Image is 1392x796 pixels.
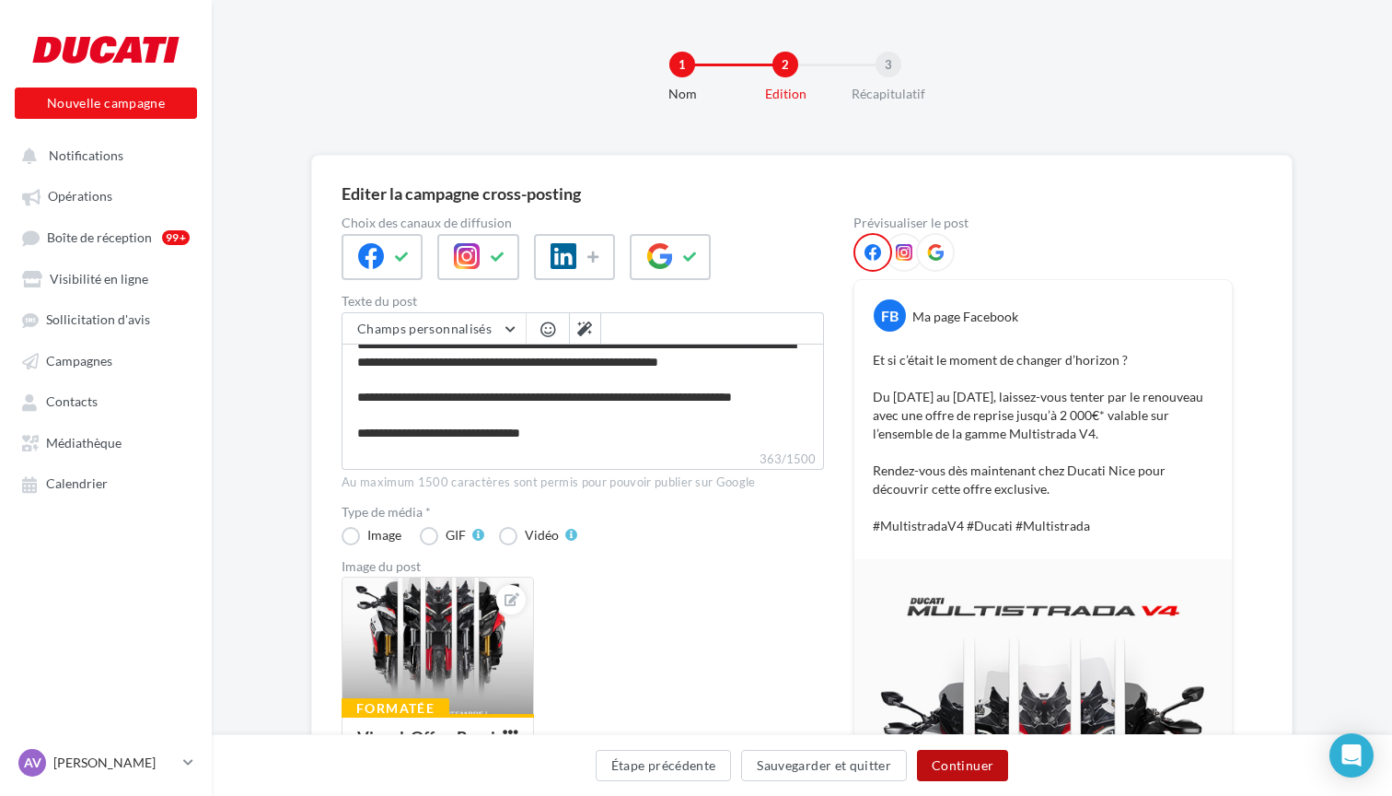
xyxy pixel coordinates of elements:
button: Continuer [917,750,1008,781]
label: Type de média * [342,506,824,519]
a: Opérations [11,179,201,212]
div: Edition [726,85,844,103]
div: FB [874,299,906,332]
div: Au maximum 1500 caractères sont permis pour pouvoir publier sur Google [342,474,824,491]
a: Campagnes [11,344,201,377]
div: 99+ [162,230,190,245]
button: Notifications [11,138,193,171]
span: Champs personnalisés [357,321,492,336]
span: Boîte de réception [47,229,152,245]
div: 1 [669,52,695,77]
a: AV [PERSON_NAME] [15,745,197,780]
div: Open Intercom Messenger [1329,733,1374,778]
div: Récapitulatif [829,85,947,103]
button: Nouvelle campagne [15,88,197,119]
a: Boîte de réception99+ [11,220,201,254]
span: Visibilité en ligne [50,271,148,287]
a: Médiathèque [11,426,201,459]
div: GIF [446,529,466,542]
span: Sollicitation d'avis [46,312,150,328]
a: Visibilité en ligne [11,262,201,295]
button: Étape précédente [596,750,732,781]
div: Vidéo [525,529,559,542]
div: Image [367,529,401,542]
p: Et si c’était le moment de changer d’horizon ? Du [DATE] au [DATE], laissez-vous tenter par le re... [873,351,1213,535]
button: Sauvegarder et quitter [741,750,907,781]
a: Contacts [11,384,201,417]
div: Nom [623,85,741,103]
span: Campagnes [46,353,112,369]
button: Champs personnalisés [342,313,526,345]
label: 363/1500 [342,450,824,470]
div: Formatée [342,698,449,719]
div: Ma page Facebook [912,308,1018,326]
div: 2 [772,52,798,77]
span: Calendrier [46,476,108,492]
div: 3 [876,52,901,77]
a: Sollicitation d'avis [11,302,201,335]
span: Opérations [48,189,112,205]
span: AV [24,754,41,772]
div: Visuel_Offre_Remise_MTS_Feed [357,727,495,767]
div: Editer la campagne cross-posting [342,185,581,202]
div: Image du post [342,560,824,573]
a: Calendrier [11,466,201,499]
p: [PERSON_NAME] [53,754,176,772]
span: Contacts [46,394,98,410]
label: Choix des canaux de diffusion [342,217,824,229]
label: Texte du post [342,295,824,308]
span: Notifications [49,147,123,163]
span: Médiathèque [46,435,122,451]
div: Prévisualiser le post [853,217,1233,229]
